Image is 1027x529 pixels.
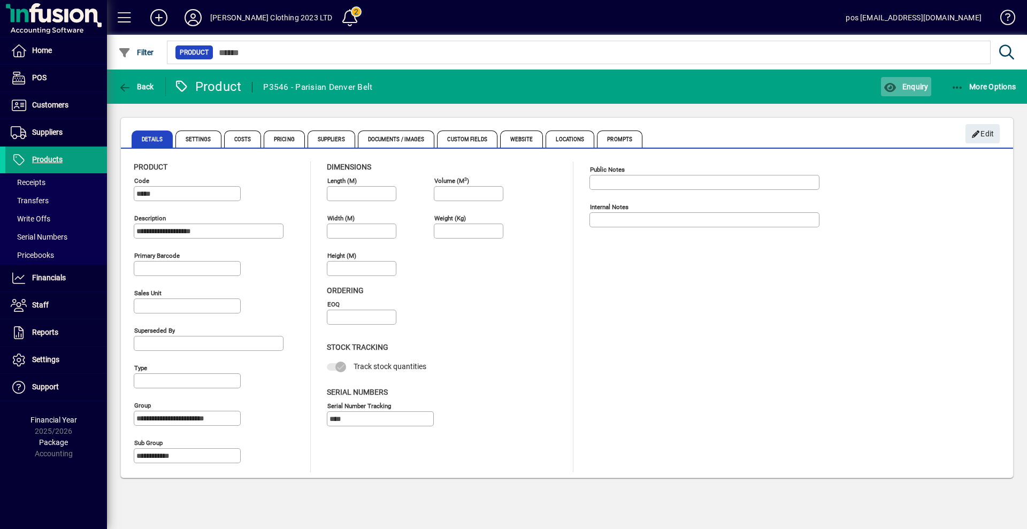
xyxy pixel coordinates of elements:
span: Custom Fields [437,131,497,148]
span: Products [32,155,63,164]
a: Knowledge Base [992,2,1014,37]
a: Staff [5,292,107,319]
span: Customers [32,101,68,109]
a: Serial Numbers [5,228,107,246]
span: Transfers [11,196,49,205]
mat-label: Width (m) [327,214,355,222]
a: Settings [5,347,107,373]
span: Back [118,82,154,91]
span: Pricebooks [11,251,54,259]
a: Receipts [5,173,107,191]
span: Details [132,131,173,148]
mat-label: Volume (m ) [434,177,469,185]
mat-label: Code [134,177,149,185]
mat-label: Primary barcode [134,252,180,259]
button: Add [142,8,176,27]
div: P3546 - Parisian Denver Belt [263,79,372,96]
span: Product [134,163,167,171]
button: Back [116,77,157,96]
span: Documents / Images [358,131,435,148]
mat-label: Type [134,364,147,372]
span: Home [32,46,52,55]
span: Support [32,382,59,391]
span: Costs [224,131,262,148]
a: Support [5,374,107,401]
mat-label: Height (m) [327,252,356,259]
div: Product [174,78,242,95]
span: Suppliers [308,131,355,148]
mat-label: Sub group [134,439,163,447]
a: POS [5,65,107,91]
mat-label: Internal Notes [590,203,629,211]
a: Customers [5,92,107,119]
mat-label: EOQ [327,301,340,308]
span: Locations [546,131,594,148]
span: Website [500,131,543,148]
a: Home [5,37,107,64]
span: Ordering [327,286,364,295]
span: Filter [118,48,154,57]
a: Pricebooks [5,246,107,264]
span: Dimensions [327,163,371,171]
span: Reports [32,328,58,336]
mat-label: Weight (Kg) [434,214,466,222]
mat-label: Serial Number tracking [327,402,391,409]
mat-label: Group [134,402,151,409]
a: Reports [5,319,107,346]
div: pos [EMAIL_ADDRESS][DOMAIN_NAME] [846,9,982,26]
span: Package [39,438,68,447]
mat-label: Sales unit [134,289,162,297]
span: Suppliers [32,128,63,136]
span: Write Offs [11,214,50,223]
span: Enquiry [884,82,928,91]
button: More Options [948,77,1019,96]
span: Edit [971,125,994,143]
span: More Options [951,82,1016,91]
span: Financial Year [30,416,77,424]
a: Financials [5,265,107,292]
span: Prompts [597,131,642,148]
div: [PERSON_NAME] Clothing 2023 LTD [210,9,332,26]
a: Suppliers [5,119,107,146]
button: Profile [176,8,210,27]
a: Transfers [5,191,107,210]
span: Pricing [264,131,305,148]
sup: 3 [464,176,467,181]
span: Receipts [11,178,45,187]
button: Edit [965,124,1000,143]
span: Product [180,47,209,58]
span: Stock Tracking [327,343,388,351]
span: Financials [32,273,66,282]
button: Enquiry [881,77,931,96]
span: Track stock quantities [354,362,426,371]
span: Settings [32,355,59,364]
mat-label: Length (m) [327,177,357,185]
a: Write Offs [5,210,107,228]
button: Filter [116,43,157,62]
span: Staff [32,301,49,309]
app-page-header-button: Back [107,77,166,96]
span: POS [32,73,47,82]
span: Settings [175,131,221,148]
mat-label: Description [134,214,166,222]
mat-label: Public Notes [590,166,625,173]
span: Serial Numbers [11,233,67,241]
span: Serial Numbers [327,388,388,396]
mat-label: Superseded by [134,327,175,334]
